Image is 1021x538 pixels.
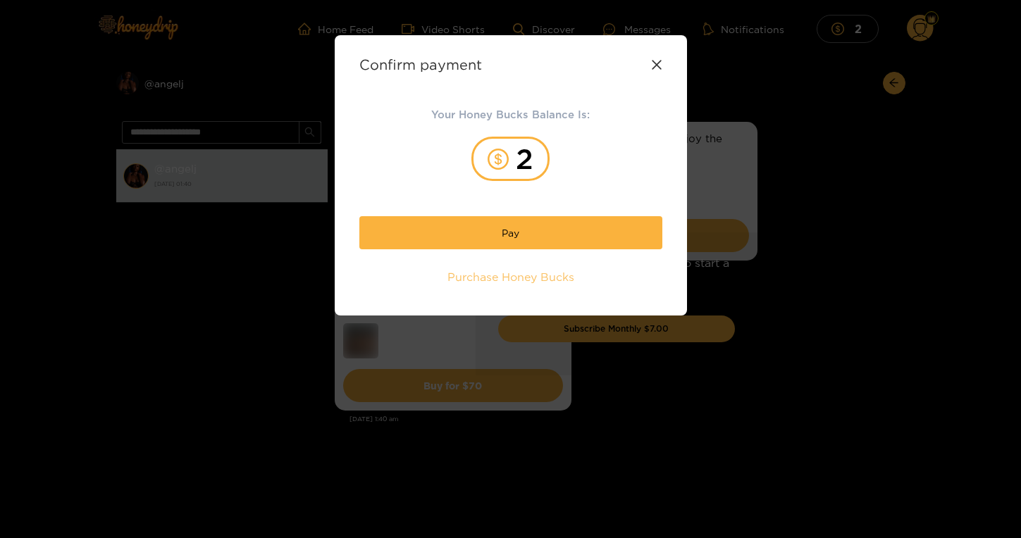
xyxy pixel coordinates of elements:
h2: Your Honey Bucks Balance Is: [359,106,662,123]
strong: Confirm payment [359,56,482,73]
div: 2 [471,137,550,181]
button: Purchase Honey Bucks [433,263,588,291]
span: dollar [488,149,509,170]
span: Purchase Honey Bucks [447,269,574,285]
button: Pay [359,216,662,249]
